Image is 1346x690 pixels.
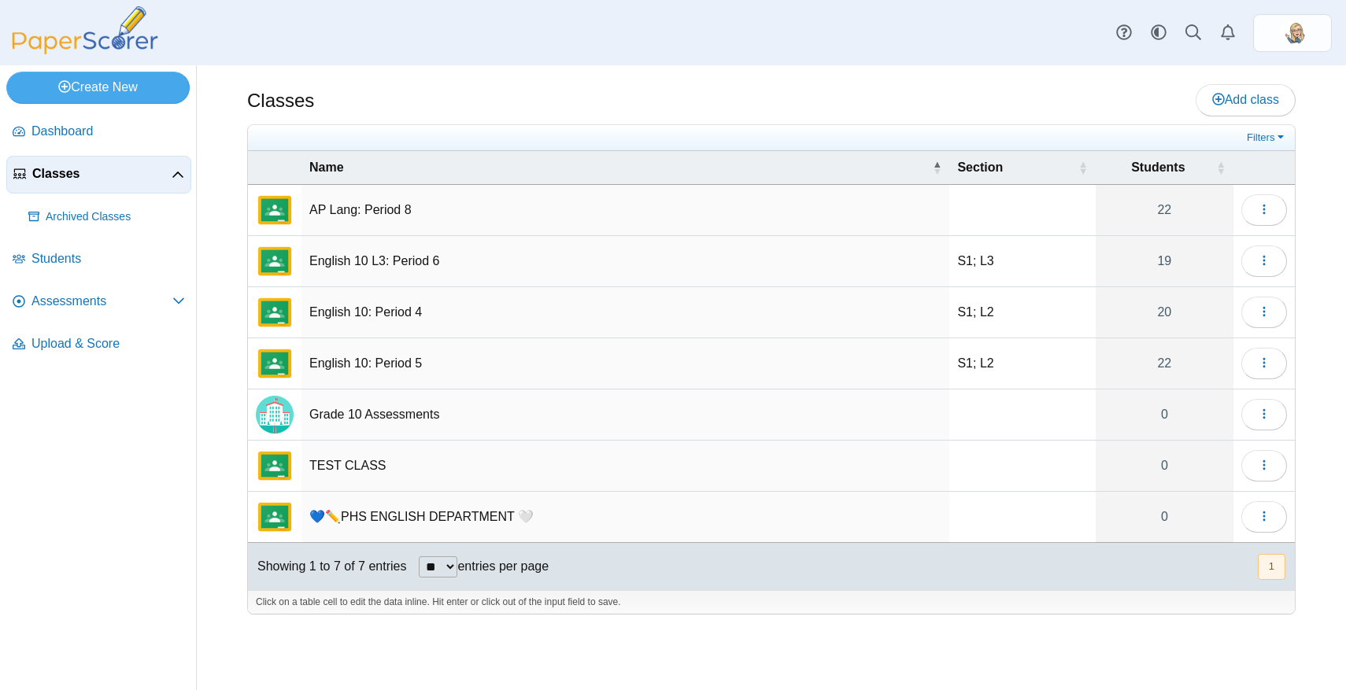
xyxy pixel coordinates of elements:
a: Dashboard [6,113,191,151]
td: S1; L2 [949,287,1095,338]
a: Create New [6,72,190,103]
img: PaperScorer [6,6,164,54]
span: Add class [1212,93,1279,106]
a: 22 [1096,185,1233,235]
span: Archived Classes [46,209,185,225]
div: Showing 1 to 7 of 7 entries [248,543,406,590]
span: Section [957,159,1074,176]
a: Assessments [6,283,191,321]
a: 0 [1096,492,1233,542]
button: 1 [1258,554,1285,580]
span: Assessments [31,293,172,310]
span: Section : Activate to sort [1078,160,1088,175]
td: TEST CLASS [301,441,949,492]
span: Name [309,159,929,176]
nav: pagination [1256,554,1285,580]
a: Archived Classes [22,198,191,236]
img: External class connected through Google Classroom [256,242,294,280]
td: S1; L2 [949,338,1095,389]
td: Grade 10 Assessments [301,389,949,441]
span: Classes [32,165,172,183]
div: Click on a table cell to edit the data inline. Hit enter or click out of the input field to save. [248,590,1295,614]
td: English 10 L3: Period 6 [301,236,949,287]
a: 0 [1096,441,1233,491]
a: ps.zKYLFpFWctilUouI [1253,14,1332,52]
img: External class connected through Google Classroom [256,345,294,382]
td: 💙✏️PHS ENGLISH DEPARTMENT 🤍 [301,492,949,543]
a: 19 [1096,236,1233,286]
a: 20 [1096,287,1233,338]
td: English 10: Period 5 [301,338,949,389]
a: Alerts [1211,16,1245,50]
a: Add class [1196,84,1296,116]
a: Classes [6,156,191,194]
label: entries per page [457,559,549,573]
img: ps.zKYLFpFWctilUouI [1280,20,1305,46]
a: 0 [1096,389,1233,440]
img: External class connected through Google Classroom [256,447,294,485]
img: External class connected through Google Classroom [256,293,294,331]
td: AP Lang: Period 8 [301,185,949,236]
span: Students [1104,159,1213,176]
span: Students [31,250,185,268]
img: External class connected through Google Classroom [256,191,294,229]
td: English 10: Period 4 [301,287,949,338]
a: Students [6,241,191,279]
span: Students : Activate to sort [1216,160,1226,175]
img: Locally created class [256,396,294,434]
a: Filters [1243,130,1291,146]
span: Name : Activate to invert sorting [932,160,941,175]
td: S1; L3 [949,236,1095,287]
img: External class connected through Google Classroom [256,498,294,536]
a: Upload & Score [6,326,191,363]
a: PaperScorer [6,43,164,57]
span: Dashboard [31,123,185,140]
a: 22 [1096,338,1233,389]
span: Emily Wasley [1280,20,1305,46]
h1: Classes [247,87,314,114]
span: Upload & Score [31,335,185,352]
